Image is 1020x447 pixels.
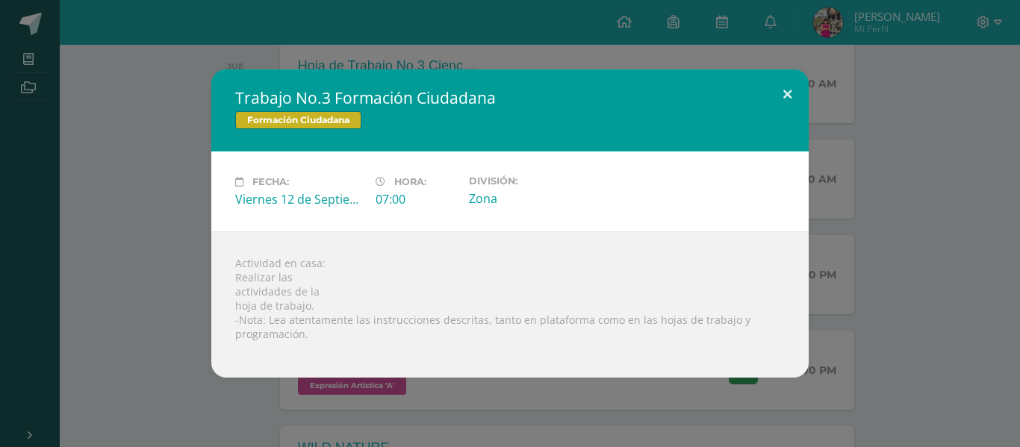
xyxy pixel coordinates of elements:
[235,87,785,108] h2: Trabajo No.3 Formación Ciudadana
[469,175,597,187] label: División:
[766,69,809,120] button: Close (Esc)
[394,176,426,187] span: Hora:
[469,190,597,207] div: Zona
[376,191,457,207] div: 07:00
[211,231,809,378] div: Actividad en casa: Realizar las actividades de la hoja de trabajo. -Nota: Lea atentamente las ins...
[235,111,361,129] span: Formación Ciudadana
[252,176,289,187] span: Fecha:
[235,191,364,207] div: Viernes 12 de Septiembre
